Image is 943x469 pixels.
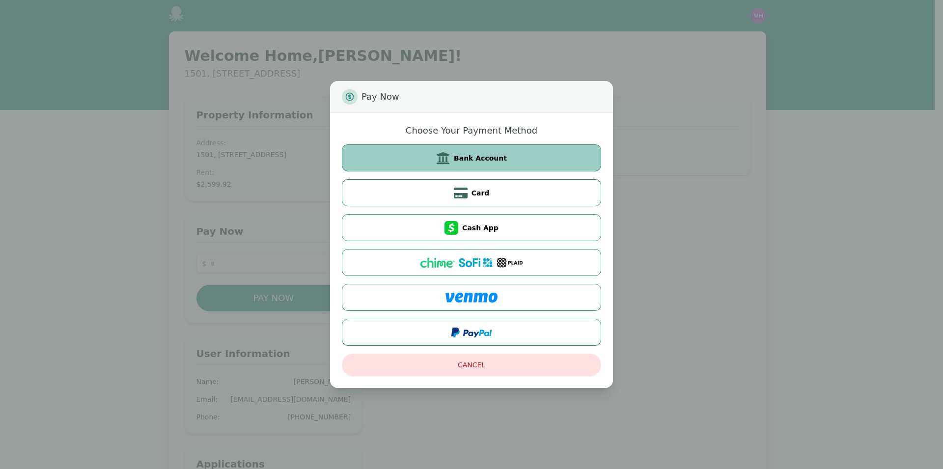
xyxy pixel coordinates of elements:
[420,258,455,268] img: Chime logo
[454,153,507,163] span: Bank Account
[342,214,601,241] button: Cash App
[471,188,490,198] span: Card
[497,258,523,268] img: Plaid logo
[342,354,601,376] button: Cancel
[459,258,493,268] img: SoFi logo
[445,293,498,303] img: Venmo logo
[406,125,537,137] h2: Choose Your Payment Method
[342,179,601,206] button: Card
[361,89,399,105] span: Pay Now
[462,223,499,233] span: Cash App
[342,144,601,171] button: Bank Account
[451,328,492,337] img: PayPal logo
